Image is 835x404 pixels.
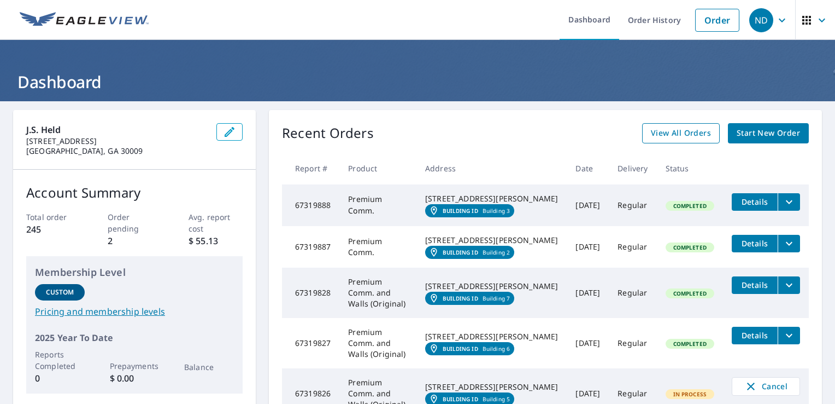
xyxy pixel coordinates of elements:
td: 67319828 [282,268,339,318]
td: Regular [609,268,656,318]
div: [STREET_ADDRESS][PERSON_NAME] [425,235,558,246]
td: [DATE] [567,268,609,318]
p: 2025 Year To Date [35,331,234,344]
p: Avg. report cost [189,211,243,234]
td: [DATE] [567,226,609,268]
a: Building IDBuilding 6 [425,342,514,355]
th: Address [416,152,567,184]
button: detailsBtn-67319828 [732,276,778,294]
button: filesDropdownBtn-67319828 [778,276,800,294]
span: Details [738,280,771,290]
p: [GEOGRAPHIC_DATA], GA 30009 [26,146,208,156]
button: Cancel [732,377,800,396]
div: [STREET_ADDRESS][PERSON_NAME] [425,331,558,342]
span: Completed [667,202,713,210]
a: Building IDBuilding 7 [425,292,514,305]
th: Report # [282,152,339,184]
td: Premium Comm. [339,226,416,268]
td: 67319887 [282,226,339,268]
p: Prepayments [110,360,160,372]
a: Start New Order [728,123,809,143]
td: Regular [609,318,656,368]
th: Delivery [609,152,656,184]
td: 67319827 [282,318,339,368]
td: [DATE] [567,184,609,226]
p: Reports Completed [35,349,85,372]
td: Regular [609,226,656,268]
p: Custom [46,287,74,297]
button: filesDropdownBtn-67319827 [778,327,800,344]
p: Balance [184,361,234,373]
p: $ 55.13 [189,234,243,247]
em: Building ID [443,396,478,402]
button: detailsBtn-67319827 [732,327,778,344]
a: Building IDBuilding 2 [425,246,514,259]
a: Pricing and membership levels [35,305,234,318]
a: View All Orders [642,123,720,143]
p: Recent Orders [282,123,374,143]
td: Premium Comm. and Walls (Original) [339,318,416,368]
em: Building ID [443,207,478,214]
th: Status [657,152,724,184]
th: Product [339,152,416,184]
span: View All Orders [651,126,711,140]
td: 67319888 [282,184,339,226]
p: 2 [108,234,162,247]
p: 0 [35,372,85,385]
span: Details [738,238,771,249]
button: detailsBtn-67319887 [732,235,778,252]
span: In Process [667,390,714,398]
div: ND [749,8,773,32]
span: Cancel [743,380,789,393]
p: Order pending [108,211,162,234]
h1: Dashboard [13,71,822,93]
span: Completed [667,290,713,297]
th: Date [567,152,609,184]
p: J.S. Held [26,123,208,136]
td: [DATE] [567,318,609,368]
p: Account Summary [26,183,243,203]
div: [STREET_ADDRESS][PERSON_NAME] [425,281,558,292]
span: Completed [667,244,713,251]
span: Start New Order [737,126,800,140]
em: Building ID [443,345,478,352]
span: Completed [667,340,713,348]
em: Building ID [443,295,478,302]
p: [STREET_ADDRESS] [26,136,208,146]
p: Membership Level [35,265,234,280]
p: Total order [26,211,80,223]
span: Details [738,197,771,207]
button: detailsBtn-67319888 [732,193,778,211]
span: Details [738,330,771,340]
td: Premium Comm. and Walls (Original) [339,268,416,318]
a: Order [695,9,739,32]
button: filesDropdownBtn-67319888 [778,193,800,211]
td: Regular [609,184,656,226]
a: Building IDBuilding 3 [425,204,514,217]
p: $ 0.00 [110,372,160,385]
td: Premium Comm. [339,184,416,226]
p: 245 [26,223,80,236]
div: [STREET_ADDRESS][PERSON_NAME] [425,193,558,204]
em: Building ID [443,249,478,256]
button: filesDropdownBtn-67319887 [778,235,800,252]
div: [STREET_ADDRESS][PERSON_NAME] [425,382,558,393]
img: EV Logo [20,12,149,28]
